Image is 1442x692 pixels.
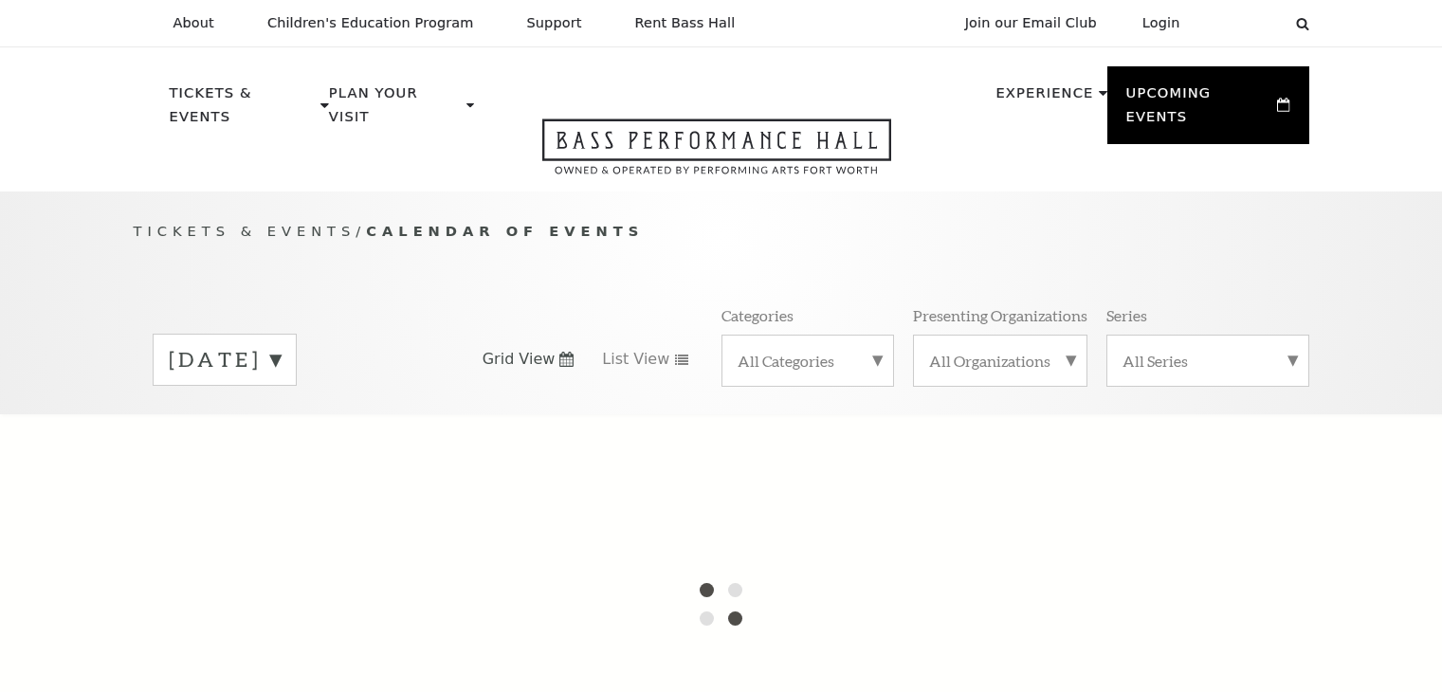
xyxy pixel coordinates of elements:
[169,345,281,374] label: [DATE]
[995,82,1093,116] p: Experience
[134,220,1309,244] p: /
[1123,351,1293,371] label: All Series
[635,15,736,31] p: Rent Bass Hall
[267,15,474,31] p: Children's Education Program
[1106,305,1147,325] p: Series
[170,82,317,139] p: Tickets & Events
[738,351,878,371] label: All Categories
[929,351,1071,371] label: All Organizations
[602,349,669,370] span: List View
[527,15,582,31] p: Support
[1126,82,1273,139] p: Upcoming Events
[1211,14,1278,32] select: Select:
[721,305,794,325] p: Categories
[366,223,644,239] span: Calendar of Events
[329,82,462,139] p: Plan Your Visit
[173,15,214,31] p: About
[483,349,556,370] span: Grid View
[913,305,1087,325] p: Presenting Organizations
[134,223,356,239] span: Tickets & Events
